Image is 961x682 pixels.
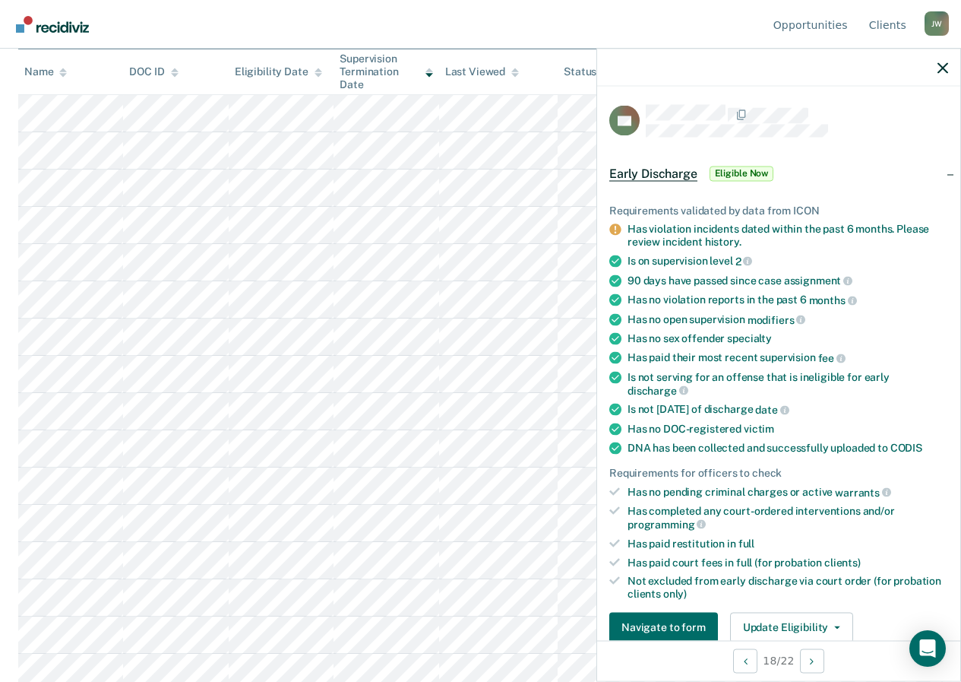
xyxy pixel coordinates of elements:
[663,588,687,600] span: only)
[16,16,89,33] img: Recidiviz
[890,441,922,453] span: CODIS
[564,65,596,78] div: Status
[609,466,948,479] div: Requirements for officers to check
[909,630,946,667] div: Open Intercom Messenger
[627,518,706,530] span: programming
[824,556,861,568] span: clients)
[24,65,67,78] div: Name
[597,640,960,680] div: 18 / 22
[627,422,948,435] div: Has no DOC-registered
[627,370,948,396] div: Is not serving for an offense that is ineligible for early
[627,312,948,326] div: Has no open supervision
[235,65,322,78] div: Eligibility Date
[340,52,432,90] div: Supervision Termination Date
[925,11,949,36] button: Profile dropdown button
[800,649,824,673] button: Next Opportunity
[755,404,789,416] span: date
[627,556,948,569] div: Has paid court fees in full (for probation
[609,612,718,642] button: Navigate to form
[129,65,178,78] div: DOC ID
[627,575,948,601] div: Not excluded from early discharge via court order (for probation clients
[627,505,948,531] div: Has completed any court-ordered interventions and/or
[835,486,891,498] span: warrants
[627,351,948,365] div: Has paid their most recent supervision
[627,485,948,499] div: Has no pending criminal charges or active
[609,612,724,642] a: Navigate to form link
[627,254,948,268] div: Is on supervision level
[627,274,948,287] div: 90 days have passed since case
[627,223,948,249] div: Has violation incidents dated within the past 6 months. Please review incident history.
[609,204,948,217] div: Requirements validated by data from ICON
[733,649,757,673] button: Previous Opportunity
[738,537,754,549] span: full
[609,166,697,181] span: Early Discharge
[597,149,960,198] div: Early DischargeEligible Now
[735,255,753,267] span: 2
[818,352,846,364] span: fee
[627,537,948,550] div: Has paid restitution in
[925,11,949,36] div: J W
[627,403,948,417] div: Is not [DATE] of discharge
[627,384,688,396] span: discharge
[445,65,519,78] div: Last Viewed
[627,441,948,454] div: DNA has been collected and successfully uploaded to
[710,166,774,181] span: Eligible Now
[730,612,853,642] button: Update Eligibility
[744,422,774,434] span: victim
[627,293,948,307] div: Has no violation reports in the past 6
[784,274,852,287] span: assignment
[727,332,772,344] span: specialty
[627,332,948,345] div: Has no sex offender
[748,313,806,325] span: modifiers
[809,293,857,306] span: months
